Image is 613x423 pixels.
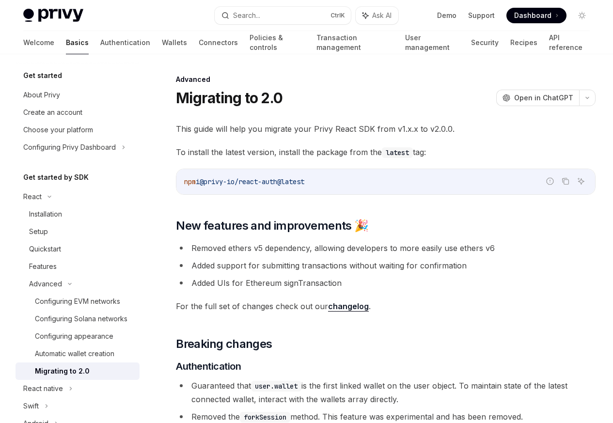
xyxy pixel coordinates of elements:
[16,258,140,275] a: Features
[23,124,93,136] div: Choose your platform
[29,226,48,237] div: Setup
[191,381,567,404] span: Guaranteed that is the first linked wallet on the user object. To maintain state of the latest co...
[196,177,200,186] span: i
[35,296,120,307] div: Configuring EVM networks
[16,205,140,223] a: Installation
[176,336,272,352] span: Breaking changes
[16,345,140,362] a: Automatic wallet creation
[23,70,62,81] h5: Get started
[16,223,140,240] a: Setup
[437,11,456,20] a: Demo
[176,218,368,234] span: New features and improvements 🎉
[16,293,140,310] a: Configuring EVM networks
[35,348,114,360] div: Automatic wallet creation
[23,107,82,118] div: Create an account
[176,75,596,84] div: Advanced
[191,412,523,422] span: Removed the method. This feature was experimental and has been removed.
[176,122,596,136] span: This guide will help you migrate your Privy React SDK from v1.x.x to v2.0.0.
[330,12,345,19] span: Ctrl K
[559,175,572,188] button: Copy the contents from the code block
[471,31,499,54] a: Security
[23,383,63,394] div: React native
[251,381,301,392] code: user.wallet
[29,278,62,290] div: Advanced
[233,10,260,21] div: Search...
[468,11,495,20] a: Support
[23,172,89,183] h5: Get started by SDK
[23,9,83,22] img: light logo
[544,175,556,188] button: Report incorrect code
[29,243,61,255] div: Quickstart
[574,8,590,23] button: Toggle dark mode
[215,7,351,24] button: Search...CtrlK
[250,31,305,54] a: Policies & controls
[356,7,398,24] button: Ask AI
[200,177,304,186] span: @privy-io/react-auth@latest
[100,31,150,54] a: Authentication
[23,31,54,54] a: Welcome
[176,276,596,290] li: Added UIs for Ethereum signTransaction
[23,191,42,203] div: React
[176,360,241,373] span: Authentication
[199,31,238,54] a: Connectors
[176,299,596,313] span: For the full set of changes check out our .
[549,31,590,54] a: API reference
[66,31,89,54] a: Basics
[16,328,140,345] a: Configuring appearance
[16,104,140,121] a: Create an account
[506,8,566,23] a: Dashboard
[23,400,39,412] div: Swift
[514,93,573,103] span: Open in ChatGPT
[575,175,587,188] button: Ask AI
[16,240,140,258] a: Quickstart
[372,11,392,20] span: Ask AI
[16,86,140,104] a: About Privy
[176,145,596,159] span: To install the latest version, install the package from the tag:
[162,31,187,54] a: Wallets
[405,31,460,54] a: User management
[176,241,596,255] li: Removed ethers v5 dependency, allowing developers to more easily use ethers v6
[240,412,290,423] code: forkSession
[514,11,551,20] span: Dashboard
[184,177,196,186] span: npm
[16,121,140,139] a: Choose your platform
[16,362,140,380] a: Migrating to 2.0
[382,147,413,158] code: latest
[35,365,90,377] div: Migrating to 2.0
[176,259,596,272] li: Added support for submitting transactions without waiting for confirmation
[510,31,537,54] a: Recipes
[29,208,62,220] div: Installation
[16,310,140,328] a: Configuring Solana networks
[316,31,393,54] a: Transaction management
[496,90,579,106] button: Open in ChatGPT
[35,330,113,342] div: Configuring appearance
[23,89,60,101] div: About Privy
[176,89,283,107] h1: Migrating to 2.0
[29,261,57,272] div: Features
[328,301,369,312] a: changelog
[23,141,116,153] div: Configuring Privy Dashboard
[35,313,127,325] div: Configuring Solana networks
